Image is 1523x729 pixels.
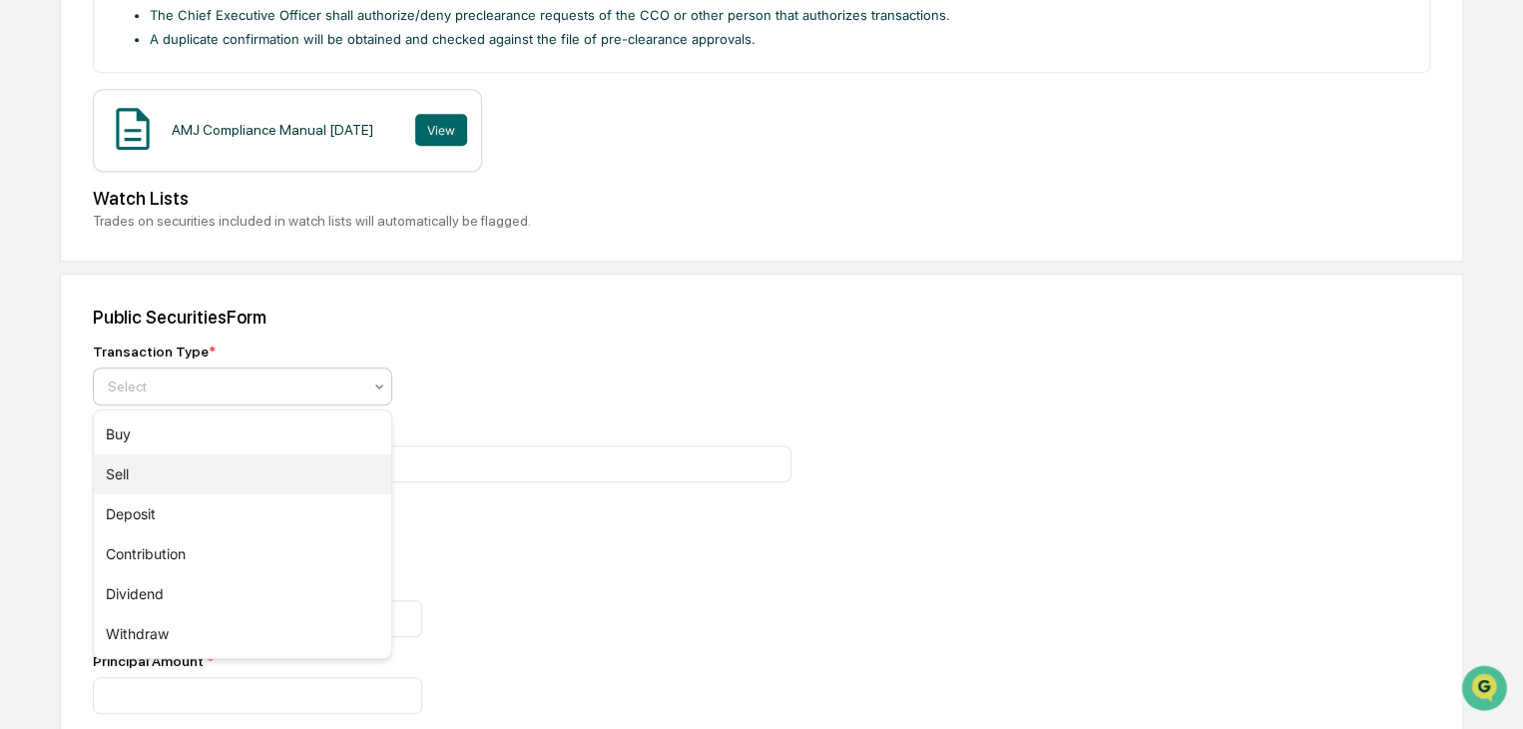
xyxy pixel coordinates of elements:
[165,252,248,272] span: Attestations
[12,282,134,318] a: 🔎Data Lookup
[12,244,137,280] a: 🖐️Preclearance
[141,338,242,354] a: Powered byPylon
[52,91,329,112] input: Clear
[93,307,1430,328] div: Public Securities Form
[94,534,391,574] div: Contribution
[137,244,255,280] a: 🗄️Attestations
[20,292,36,308] div: 🔎
[150,6,1414,26] li: The Chief Executive Officer shall authorize/deny preclearance requests of the CCO or other person...
[20,42,363,74] p: How can we help?
[93,576,791,592] div: Number of Shares
[40,290,126,310] span: Data Lookup
[339,159,363,183] button: Start new chat
[94,414,391,454] div: Buy
[20,153,56,189] img: 1746055101610-c473b297-6a78-478c-a979-82029cc54cd1
[94,454,391,494] div: Sell
[93,421,791,437] div: Security Identifier
[40,252,129,272] span: Preclearance
[199,339,242,354] span: Pylon
[172,122,373,138] div: AMJ Compliance Manual [DATE]
[1459,663,1513,717] iframe: Open customer support
[93,653,791,669] div: Principal Amount
[93,344,216,360] div: Transaction Type
[68,153,327,173] div: Start new chat
[145,254,161,270] div: 🗄️
[94,614,391,654] div: Withdraw
[93,188,1430,209] div: Watch Lists
[94,494,391,534] div: Deposit
[108,104,158,154] img: Document Icon
[415,114,467,146] button: View
[68,173,253,189] div: We're available if you need us!
[93,213,1430,229] div: Trades on securities included in watch lists will automatically be flagged.
[94,574,391,614] div: Dividend
[150,30,1414,50] li: A duplicate confirmation will be obtained and checked against the file of pre-clearance approvals.
[20,254,36,270] div: 🖐️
